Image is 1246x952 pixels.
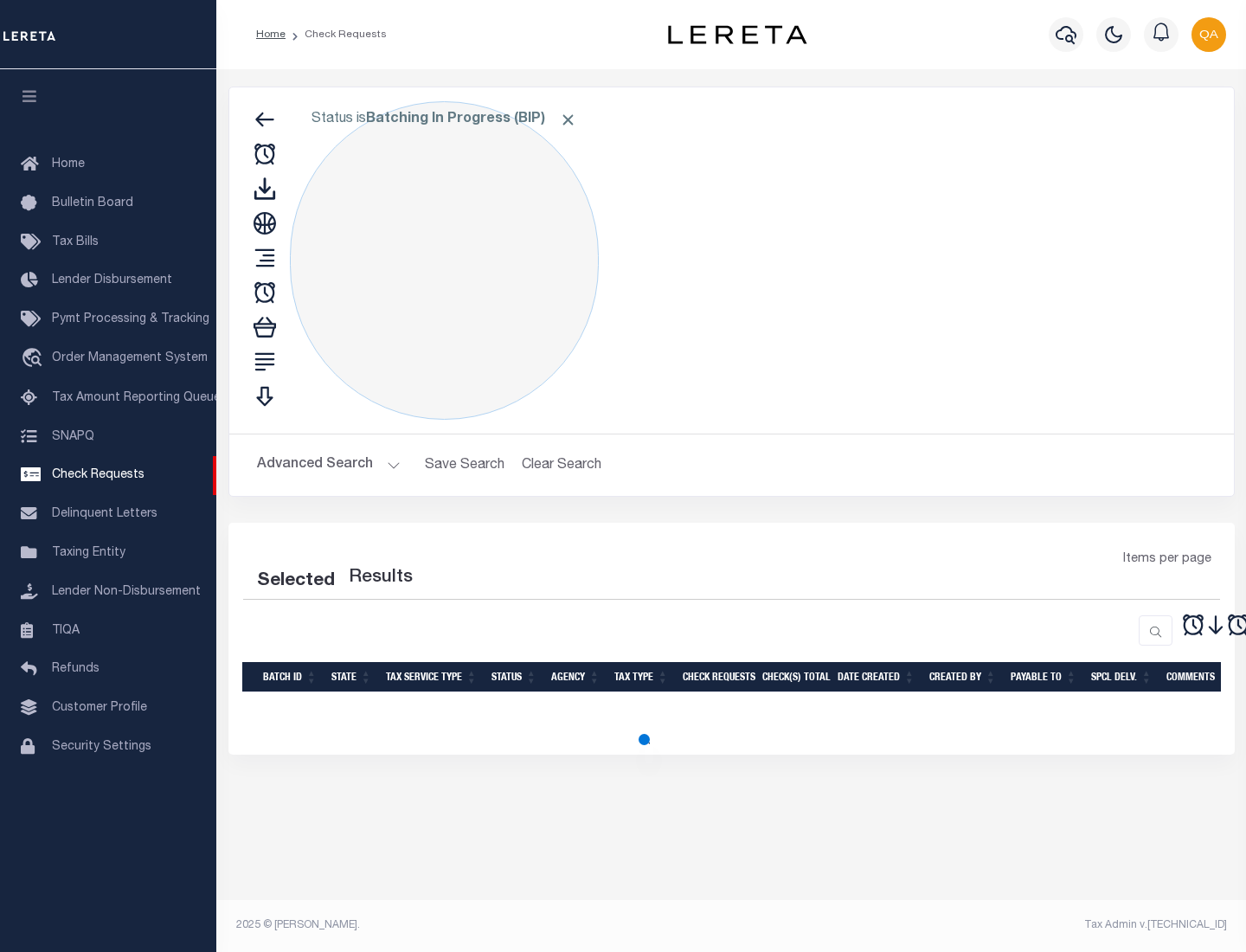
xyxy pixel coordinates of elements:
[52,469,145,481] span: Check Requests
[1123,550,1211,569] span: Items per page
[831,662,922,692] th: Date Created
[223,917,732,933] div: 2025 © [PERSON_NAME].
[52,352,208,364] span: Order Management System
[52,624,80,636] span: TIQA
[257,448,401,482] button: Advanced Search
[324,662,379,692] th: State
[52,274,172,286] span: Lender Disbursement
[52,702,147,714] span: Customer Profile
[379,662,485,692] th: Tax Service Type
[256,29,286,40] a: Home
[349,564,413,592] label: Results
[52,158,85,170] span: Home
[52,586,201,598] span: Lender Non-Disbursement
[257,568,335,595] div: Selected
[52,741,151,753] span: Security Settings
[52,313,209,325] span: Pymt Processing & Tracking
[676,662,755,692] th: Check Requests
[290,101,599,420] div: Click to Edit
[559,111,577,129] span: Click to Remove
[1084,662,1159,692] th: Spcl Delv.
[52,508,157,520] span: Delinquent Letters
[52,236,99,248] span: Tax Bills
[1004,662,1084,692] th: Payable To
[256,662,324,692] th: Batch Id
[52,663,100,675] span: Refunds
[515,448,609,482] button: Clear Search
[755,662,831,692] th: Check(s) Total
[544,662,607,692] th: Agency
[744,917,1227,933] div: Tax Admin v.[TECHNICAL_ID]
[1159,662,1237,692] th: Comments
[1191,17,1226,52] img: svg+xml;base64,PHN2ZyB4bWxucz0iaHR0cDovL3d3dy53My5vcmcvMjAwMC9zdmciIHBvaW50ZXItZXZlbnRzPSJub25lIi...
[52,392,221,404] span: Tax Amount Reporting Queue
[366,113,577,126] b: Batching In Progress (BIP)
[21,348,48,370] i: travel_explore
[52,547,125,559] span: Taxing Entity
[414,448,515,482] button: Save Search
[607,662,676,692] th: Tax Type
[485,662,544,692] th: Status
[52,430,94,442] span: SNAPQ
[286,27,387,42] li: Check Requests
[52,197,133,209] span: Bulletin Board
[922,662,1004,692] th: Created By
[668,25,806,44] img: logo-dark.svg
